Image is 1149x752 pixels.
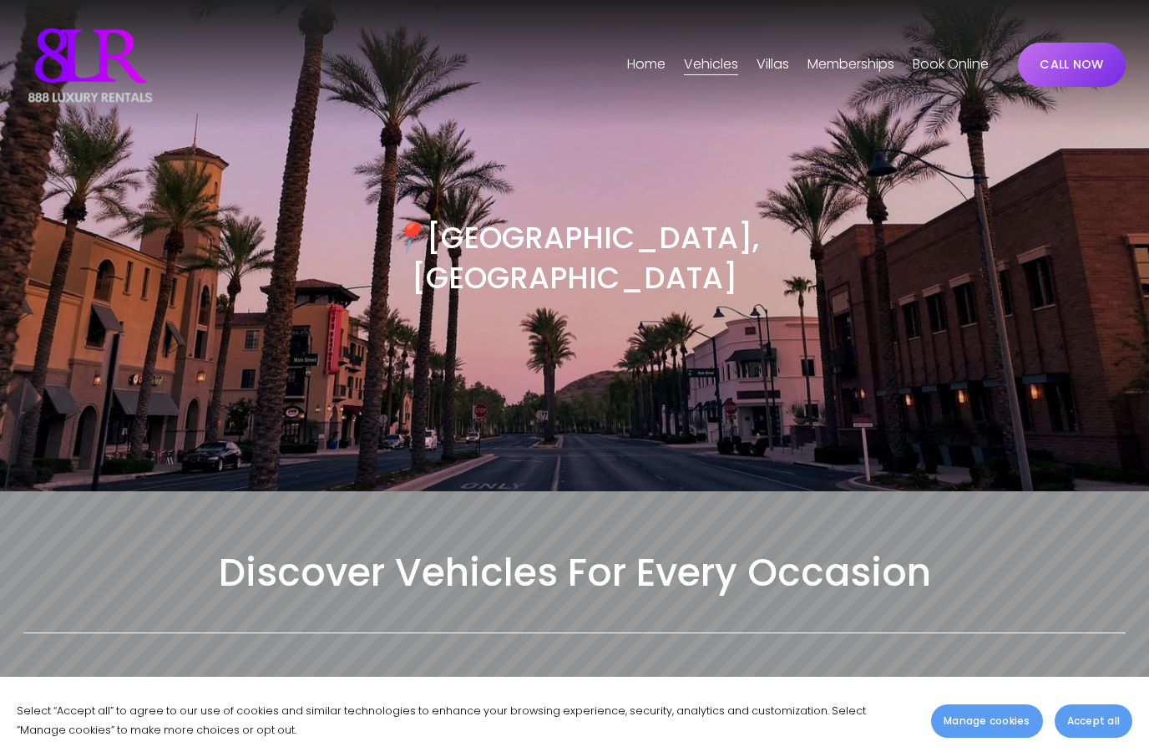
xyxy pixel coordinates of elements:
button: Manage cookies [931,704,1042,738]
span: Villas [757,53,789,77]
a: Home [627,52,666,79]
a: Book Online [913,52,989,79]
a: folder dropdown [757,52,789,79]
h3: [GEOGRAPHIC_DATA], [GEOGRAPHIC_DATA] [299,218,850,297]
span: Manage cookies [944,714,1030,729]
a: folder dropdown [684,52,738,79]
a: CALL NOW [1018,43,1126,87]
h2: Discover Vehicles For Every Occasion [23,548,1126,597]
p: Select “Accept all” to agree to our use of cookies and similar technologies to enhance your brows... [17,702,914,740]
img: Luxury Car &amp; Home Rentals For Every Occasion [23,23,157,107]
span: Accept all [1067,714,1120,729]
span: Vehicles [684,53,738,77]
a: Memberships [807,52,894,79]
em: 📍 [389,216,427,259]
button: Accept all [1055,704,1132,738]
